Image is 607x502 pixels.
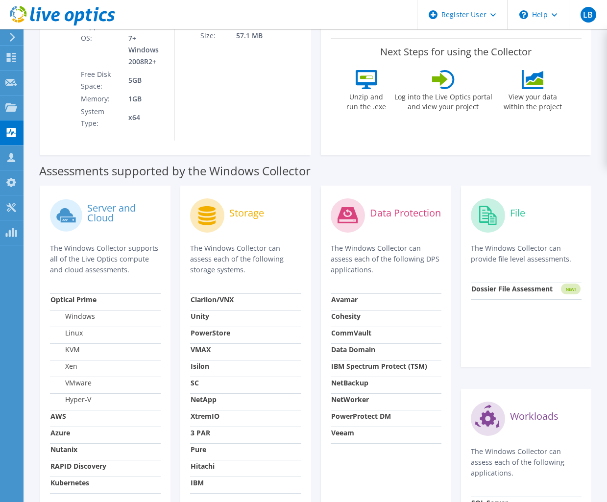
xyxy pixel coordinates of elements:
strong: PowerProtect DM [331,411,391,421]
p: The Windows Collector can assess each of the following DPS applications. [331,243,441,275]
strong: Data Domain [331,345,375,354]
strong: XtremIO [191,411,219,421]
p: The Windows Collector can assess each of the following storage systems. [190,243,301,275]
label: Hyper-V [50,395,91,405]
label: Server and Cloud [87,203,161,223]
strong: IBM [191,478,204,487]
label: Data Protection [370,208,441,218]
strong: SC [191,378,199,387]
td: x64 [121,105,167,130]
label: File [510,208,525,218]
strong: Cohesity [331,311,361,321]
td: System Type: [80,105,121,130]
p: The Windows Collector can provide file level assessments. [471,243,582,264]
strong: NetBackup [331,378,368,387]
strong: PowerStore [191,328,230,337]
strong: Hitachi [191,461,215,471]
td: 1GB [121,93,167,105]
td: Supported OS: [80,20,121,68]
label: Next Steps for using the Collector [380,46,532,58]
label: Linux [50,328,83,338]
label: Workloads [510,411,558,421]
p: The Windows Collector supports all of the Live Optics compute and cloud assessments. [50,243,161,275]
strong: Pure [191,445,206,454]
td: Size: [200,29,236,42]
span: LB [581,7,596,23]
strong: Avamar [331,295,358,304]
label: Assessments supported by the Windows Collector [39,166,311,176]
svg: \n [519,10,528,19]
strong: Azure [50,428,70,437]
tspan: NEW! [565,287,575,292]
strong: Isilon [191,361,209,371]
label: Storage [229,208,264,218]
strong: Dossier File Assessment [471,284,553,293]
label: View your data within the project [498,89,568,112]
td: 57.1 MB [236,29,307,42]
label: Xen [50,361,77,371]
strong: RAPID Discovery [50,461,106,471]
strong: NetWorker [331,395,369,404]
td: Windows 7+ Windows 2008R2+ [121,20,167,68]
td: Free Disk Space: [80,68,121,93]
strong: Veeam [331,428,354,437]
strong: NetApp [191,395,217,404]
label: Windows [50,311,95,321]
strong: Clariion/VNX [191,295,234,304]
strong: IBM Spectrum Protect (TSM) [331,361,427,371]
label: KVM [50,345,80,355]
label: Unzip and run the .exe [344,89,389,112]
strong: VMAX [191,345,211,354]
strong: Unity [191,311,209,321]
label: Log into the Live Optics portal and view your project [394,89,493,112]
strong: Nutanix [50,445,77,454]
td: 5GB [121,68,167,93]
strong: AWS [50,411,66,421]
strong: 3 PAR [191,428,210,437]
strong: Optical Prime [50,295,97,304]
strong: CommVault [331,328,371,337]
td: Memory: [80,93,121,105]
p: The Windows Collector can assess each of the following applications. [471,446,582,478]
label: VMware [50,378,92,388]
strong: Kubernetes [50,478,89,487]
